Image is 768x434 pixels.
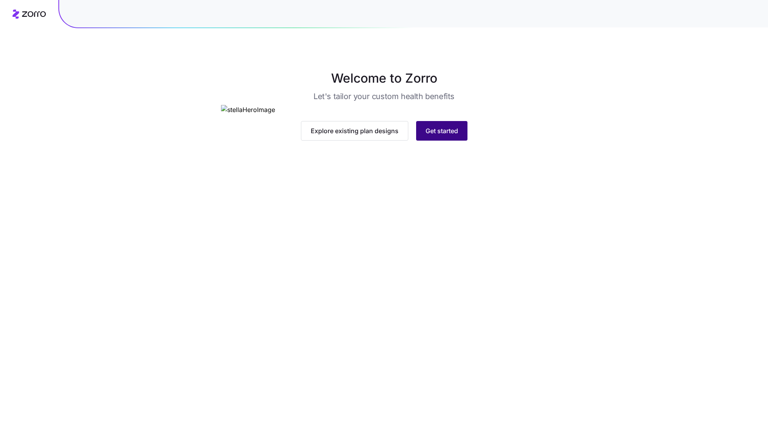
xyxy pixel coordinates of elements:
[416,121,467,141] button: Get started
[426,126,458,136] span: Get started
[301,121,408,141] button: Explore existing plan designs
[221,105,547,115] img: stellaHeroImage
[313,91,455,102] h3: Let's tailor your custom health benefits
[190,69,578,88] h1: Welcome to Zorro
[311,126,398,136] span: Explore existing plan designs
